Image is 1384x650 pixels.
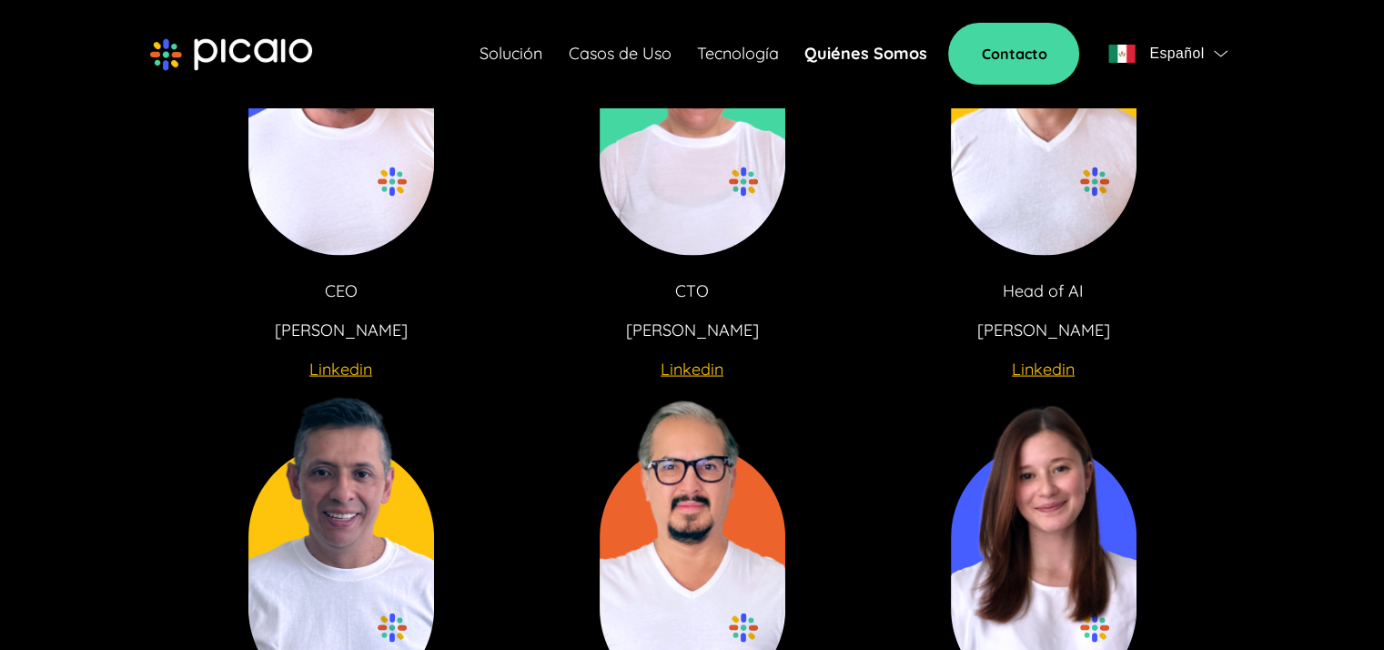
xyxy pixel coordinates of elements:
[661,358,723,379] u: Linkedin
[1003,278,1084,303] p: Head of AI
[1012,358,1075,379] u: Linkedin
[309,358,372,379] u: Linkedin
[1214,50,1227,57] img: flag
[661,356,723,381] a: Linkedin
[325,278,358,303] p: CEO
[275,317,408,342] p: [PERSON_NAME]
[1149,41,1204,66] span: Español
[568,41,671,66] a: Casos de Uso
[675,278,709,303] p: CTO
[1101,36,1234,72] button: flagEspañolflag
[480,41,542,66] a: Solución
[977,317,1110,342] p: [PERSON_NAME]
[1012,356,1075,381] a: Linkedin
[626,317,759,342] p: [PERSON_NAME]
[696,41,778,66] a: Tecnología
[1108,45,1136,63] img: flag
[309,356,372,381] a: Linkedin
[803,41,926,66] a: Quiénes Somos
[150,38,312,71] img: picaio-logo
[948,23,1079,85] a: Contacto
